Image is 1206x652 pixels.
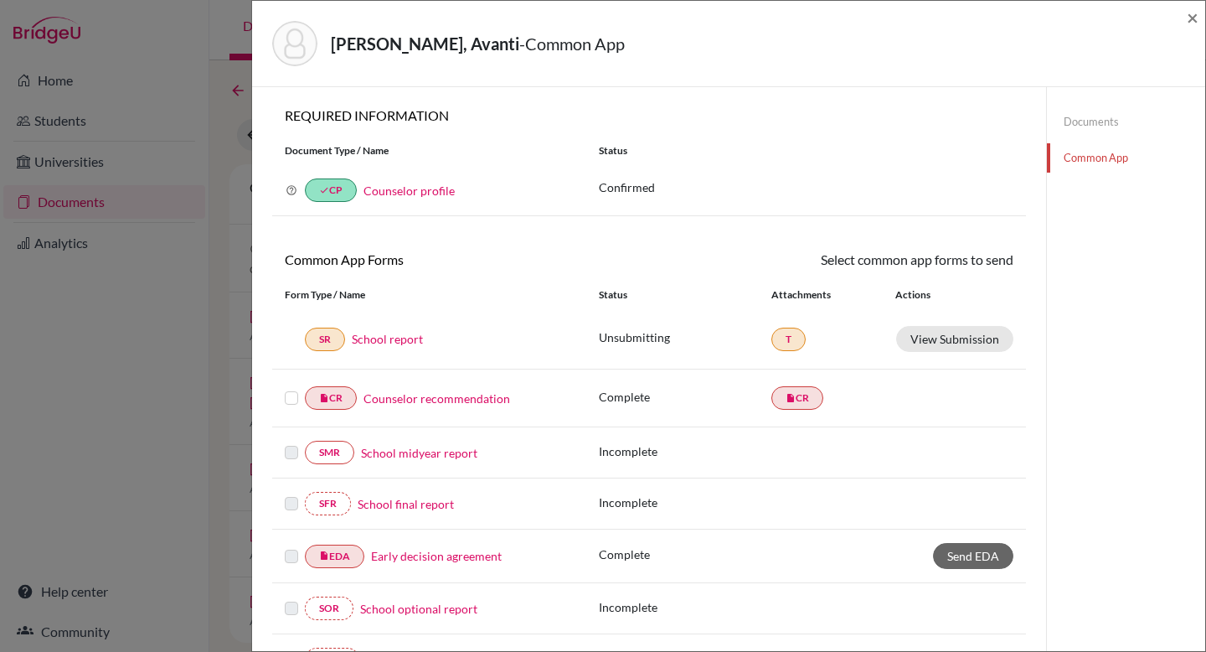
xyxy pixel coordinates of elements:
p: Unsubmitting [599,329,771,346]
a: insert_drive_fileCR [771,386,823,410]
h6: REQUIRED INFORMATION [272,107,1026,123]
a: Counselor recommendation [363,390,510,407]
div: Actions [875,287,979,303]
div: Status [586,143,1026,158]
span: - Common App [519,34,625,54]
i: done [319,185,329,195]
div: Attachments [771,287,875,303]
span: Send EDA [947,549,999,563]
a: Early decision agreement [371,547,502,565]
p: Complete [599,546,771,563]
a: School final report [358,495,454,513]
a: SMR [305,441,354,464]
p: Incomplete [599,598,771,616]
a: SOR [305,597,353,620]
p: Confirmed [599,179,1013,196]
div: Form Type / Name [272,287,586,303]
a: T [771,328,806,351]
div: Status [599,287,771,303]
a: insert_drive_fileEDA [305,545,364,568]
div: Select common app forms to send [649,250,1026,270]
p: Complete [599,388,771,406]
a: School report [352,330,423,348]
a: Send EDA [933,543,1013,569]
i: insert_drive_file [319,551,329,561]
div: Document Type / Name [272,143,586,158]
a: Counselor profile [363,184,455,198]
button: View Submission [896,326,1013,352]
a: Common App [1047,143,1205,173]
a: School midyear report [361,444,477,462]
p: Incomplete [599,494,771,511]
a: SR [305,328,345,351]
h6: Common App Forms [272,251,649,267]
button: Close [1187,8,1198,28]
a: insert_drive_fileCR [305,386,357,410]
strong: [PERSON_NAME], Avanti [331,34,519,54]
i: insert_drive_file [319,393,329,403]
span: × [1187,5,1198,29]
a: SFR [305,492,351,515]
a: Documents [1047,107,1205,137]
a: School optional report [360,600,477,618]
a: doneCP [305,179,357,202]
i: insert_drive_file [786,393,796,403]
p: Incomplete [599,442,771,460]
